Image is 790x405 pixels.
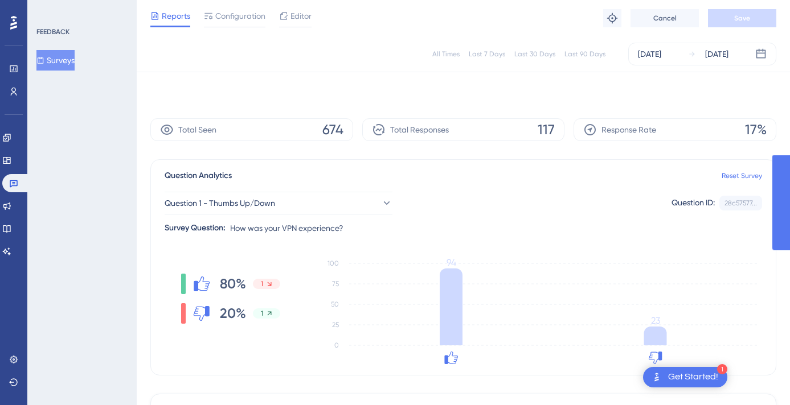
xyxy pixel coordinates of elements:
span: Editor [290,9,312,23]
span: Reports [162,9,190,23]
div: Last 90 Days [564,49,605,59]
span: 20% [220,304,246,323]
span: How was your VPN experience? [230,221,343,235]
img: launcher-image-alternative-text [650,370,664,384]
button: Save [708,9,776,27]
tspan: 25 [332,321,339,329]
span: 674 [322,121,343,139]
div: 1 [717,364,727,374]
tspan: 0 [334,341,339,349]
div: Get Started! [668,371,718,383]
span: Configuration [215,9,265,23]
tspan: 50 [331,300,339,308]
span: 1 [261,279,263,288]
span: Cancel [653,14,677,23]
iframe: UserGuiding AI Assistant Launcher [742,360,776,394]
div: All Times [432,49,460,59]
button: Surveys [36,50,75,71]
span: Response Rate [601,123,656,137]
button: Question 1 - Thumbs Up/Down [165,192,392,214]
tspan: 94 [447,257,456,268]
span: 1 [261,309,263,318]
div: FEEDBACK [36,27,69,36]
span: 80% [220,275,246,293]
button: Cancel [631,9,699,27]
a: Reset Survey [722,171,762,180]
div: 28c57577... [724,199,757,208]
span: Total Responses [390,123,449,137]
span: Total Seen [178,123,216,137]
div: Last 7 Days [469,49,505,59]
span: Save [734,14,750,23]
span: 117 [538,121,555,139]
tspan: 23 [651,315,660,326]
div: [DATE] [705,47,728,61]
span: Question Analytics [165,169,232,183]
div: [DATE] [638,47,661,61]
div: Question ID: [672,196,715,210]
span: 17% [745,121,767,139]
span: Question 1 - Thumbs Up/Down [165,196,275,210]
div: Survey Question: [165,221,226,235]
tspan: 100 [328,259,339,267]
div: Open Get Started! checklist, remaining modules: 1 [643,367,727,387]
tspan: 75 [332,280,339,288]
div: Last 30 Days [514,49,555,59]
